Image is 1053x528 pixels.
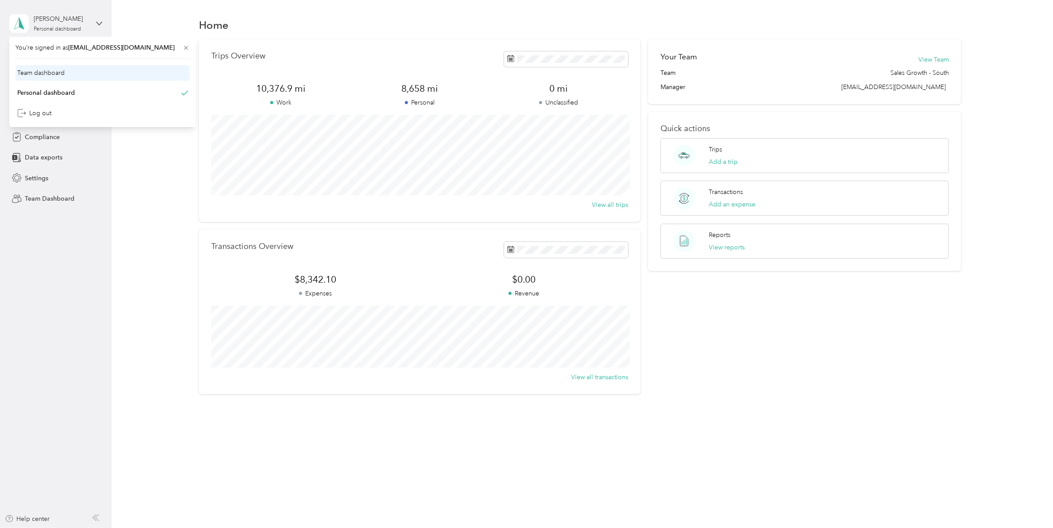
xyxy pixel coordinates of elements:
[17,88,75,97] div: Personal dashboard
[211,289,420,298] p: Expenses
[661,51,697,62] h2: Your Team
[34,14,89,23] div: [PERSON_NAME]
[16,43,190,52] span: You’re signed in as
[709,230,731,240] p: Reports
[489,98,628,107] p: Unclassified
[211,98,350,107] p: Work
[571,373,628,382] button: View all transactions
[211,82,350,95] span: 10,376.9 mi
[25,153,62,162] span: Data exports
[1003,478,1053,528] iframe: Everlance-gr Chat Button Frame
[890,68,949,78] span: Sales Growth - South
[199,20,229,30] h1: Home
[211,51,265,61] p: Trips Overview
[841,83,946,91] span: [EMAIL_ADDRESS][DOMAIN_NAME]
[709,157,738,167] button: Add a trip
[661,124,949,133] p: Quick actions
[5,514,50,524] button: Help center
[25,174,48,183] span: Settings
[17,109,51,118] div: Log out
[25,194,74,203] span: Team Dashboard
[25,132,60,142] span: Compliance
[211,242,293,251] p: Transactions Overview
[350,98,490,107] p: Personal
[709,200,756,209] button: Add an expense
[489,82,628,95] span: 0 mi
[211,273,420,286] span: $8,342.10
[420,273,628,286] span: $0.00
[918,55,949,64] button: View Team
[709,243,745,252] button: View reports
[709,187,743,197] p: Transactions
[709,145,723,154] p: Trips
[68,44,175,51] span: [EMAIL_ADDRESS][DOMAIN_NAME]
[661,68,676,78] span: Team
[34,27,81,32] div: Personal dashboard
[420,289,628,298] p: Revenue
[592,200,628,210] button: View all trips
[350,82,490,95] span: 8,658 mi
[661,82,685,92] span: Manager
[17,68,65,78] div: Team dashboard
